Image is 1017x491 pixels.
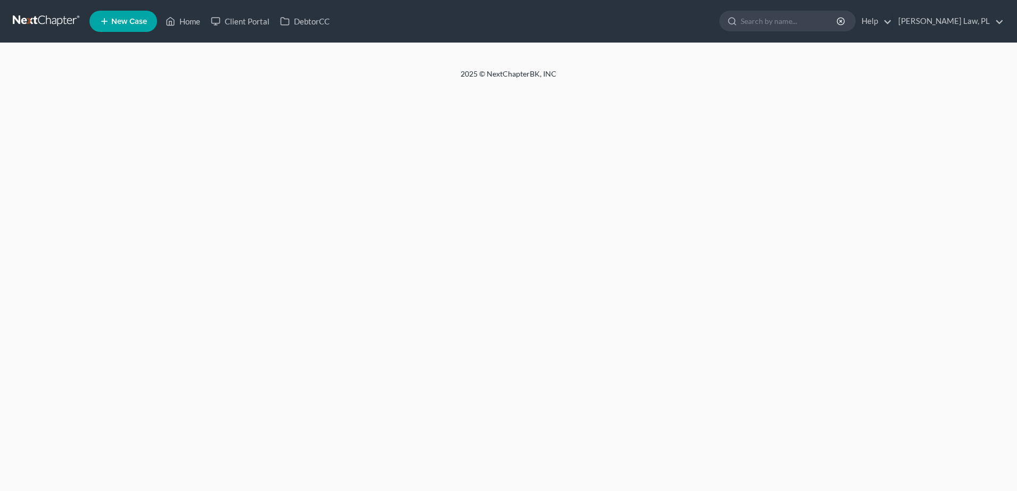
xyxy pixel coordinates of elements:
a: [PERSON_NAME] Law, PL [893,12,1004,31]
span: New Case [111,18,147,26]
input: Search by name... [741,11,838,31]
div: 2025 © NextChapterBK, INC [205,69,812,88]
a: Home [160,12,206,31]
a: Help [856,12,892,31]
a: DebtorCC [275,12,335,31]
a: Client Portal [206,12,275,31]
